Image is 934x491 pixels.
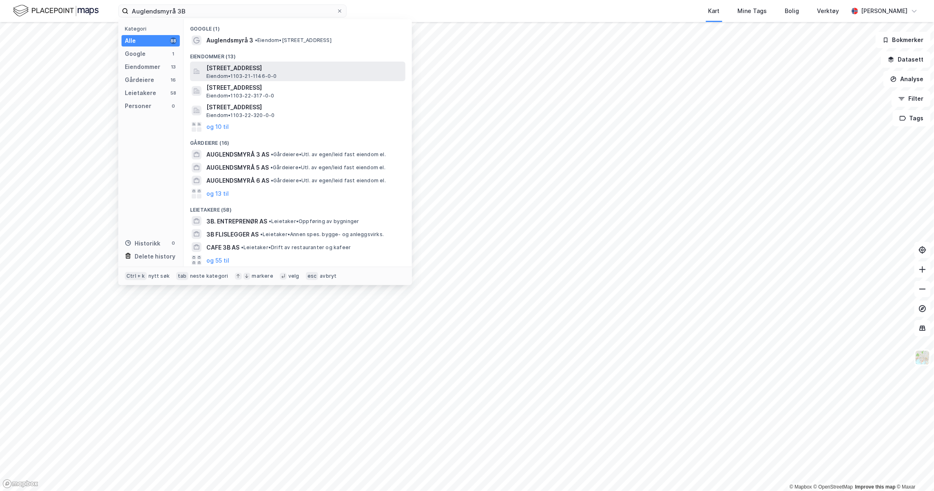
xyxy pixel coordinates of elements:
span: AUGLENDSMYRÅ 3 AS [206,150,269,159]
span: • [255,37,257,43]
button: og 13 til [206,189,229,199]
div: 88 [170,38,177,44]
span: • [271,177,273,184]
div: 58 [170,90,177,96]
span: CAFE 3B AS [206,243,239,252]
img: logo.f888ab2527a4732fd821a326f86c7f29.svg [13,4,99,18]
div: [PERSON_NAME] [861,6,908,16]
div: 16 [170,77,177,83]
span: • [270,164,273,170]
button: og 10 til [206,122,229,132]
span: • [241,244,243,250]
div: 0 [170,240,177,246]
span: [STREET_ADDRESS] [206,83,402,93]
div: 1 [170,51,177,57]
a: Improve this map [855,484,896,490]
iframe: Chat Widget [893,452,934,491]
div: Google (1) [184,19,412,34]
div: Ctrl + k [125,272,147,280]
span: 3B. ENTREPRENØR AS [206,217,267,226]
span: Leietaker • Annen spes. bygge- og anleggsvirks. [260,231,384,238]
div: Kontrollprogram for chat [893,452,934,491]
div: Mine Tags [738,6,767,16]
button: Tags [893,110,931,126]
div: Kategori [125,26,180,32]
div: Gårdeiere [125,75,154,85]
div: 0 [170,103,177,109]
span: AUGLENDSMYRÅ 6 AS [206,176,269,186]
span: [STREET_ADDRESS] [206,102,402,112]
button: Datasett [881,51,931,68]
div: markere [252,273,273,279]
div: Kart [708,6,720,16]
span: AUGLENDSMYRÅ 5 AS [206,163,269,173]
a: Mapbox homepage [2,479,38,489]
div: velg [288,273,299,279]
span: • [260,231,263,237]
div: Bolig [785,6,799,16]
div: tab [176,272,188,280]
span: • [269,218,271,224]
button: Bokmerker [876,32,931,48]
div: neste kategori [190,273,228,279]
a: Mapbox [790,484,812,490]
span: Gårdeiere • Utl. av egen/leid fast eiendom el. [271,151,386,158]
img: Z [915,350,930,365]
button: Filter [892,91,931,107]
div: Eiendommer (13) [184,47,412,62]
button: og 55 til [206,255,229,265]
button: Analyse [883,71,931,87]
span: Gårdeiere • Utl. av egen/leid fast eiendom el. [270,164,385,171]
input: Søk på adresse, matrikkel, gårdeiere, leietakere eller personer [128,5,336,17]
span: Eiendom • 1103-22-317-0-0 [206,93,274,99]
div: Leietakere [125,88,156,98]
div: Historikk [125,239,160,248]
span: Gårdeiere • Utl. av egen/leid fast eiendom el. [271,177,386,184]
span: Auglendsmyrå 3 [206,35,253,45]
div: esc [306,272,319,280]
span: [STREET_ADDRESS] [206,63,402,73]
div: avbryt [320,273,336,279]
span: Eiendom • [STREET_ADDRESS] [255,37,332,44]
span: • [271,151,273,157]
div: Google [125,49,146,59]
div: Delete history [135,252,175,261]
span: Eiendom • 1103-22-320-0-0 [206,112,275,119]
div: nytt søk [148,273,170,279]
div: Verktøy [817,6,839,16]
div: Alle [125,36,136,46]
div: Personer [125,101,151,111]
span: Leietaker • Drift av restauranter og kafeer [241,244,351,251]
div: 13 [170,64,177,70]
span: Leietaker • Oppføring av bygninger [269,218,359,225]
span: Eiendom • 1103-21-1146-0-0 [206,73,277,80]
a: OpenStreetMap [814,484,853,490]
div: Gårdeiere (16) [184,133,412,148]
span: 3B FLISLEGGER AS [206,230,259,239]
div: Leietakere (58) [184,200,412,215]
div: Eiendommer [125,62,160,72]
